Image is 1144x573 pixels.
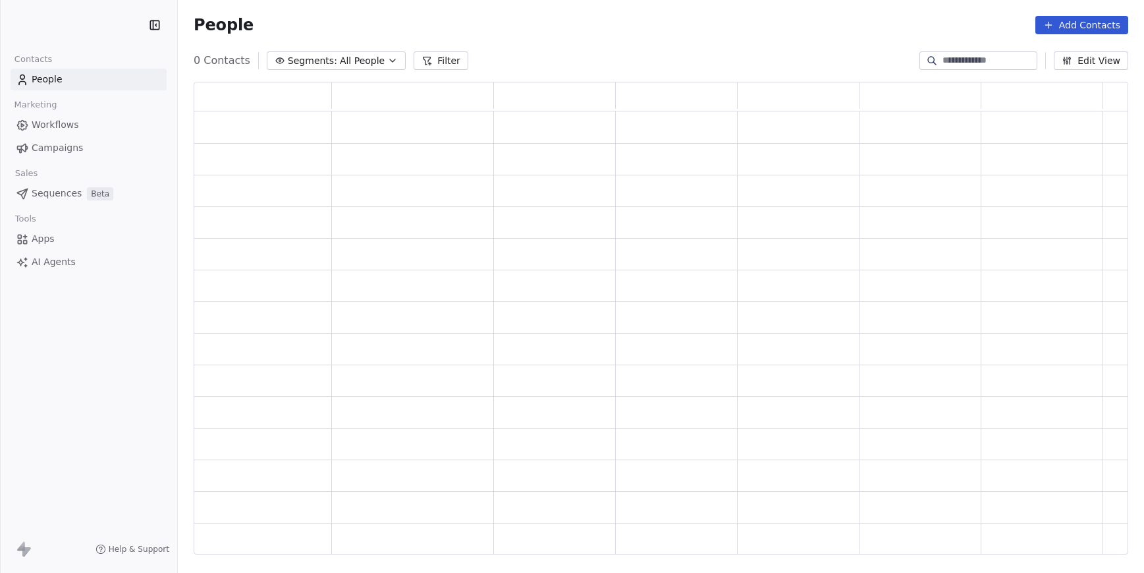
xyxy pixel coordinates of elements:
[194,53,250,69] span: 0 Contacts
[32,73,63,86] span: People
[32,232,55,246] span: Apps
[95,544,169,555] a: Help & Support
[32,255,76,269] span: AI Agents
[11,114,167,136] a: Workflows
[87,187,113,200] span: Beta
[1035,16,1128,34] button: Add Contacts
[11,183,167,204] a: SequencesBeta
[11,69,167,90] a: People
[32,141,83,155] span: Campaigns
[32,187,82,200] span: Sequences
[11,137,167,159] a: Campaigns
[9,209,41,229] span: Tools
[9,95,63,115] span: Marketing
[11,251,167,273] a: AI Agents
[194,15,254,35] span: People
[414,51,468,70] button: Filter
[9,49,58,69] span: Contacts
[1054,51,1128,70] button: Edit View
[340,54,385,68] span: All People
[11,228,167,250] a: Apps
[109,544,169,555] span: Help & Support
[288,54,337,68] span: Segments:
[32,118,79,132] span: Workflows
[9,164,43,183] span: Sales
